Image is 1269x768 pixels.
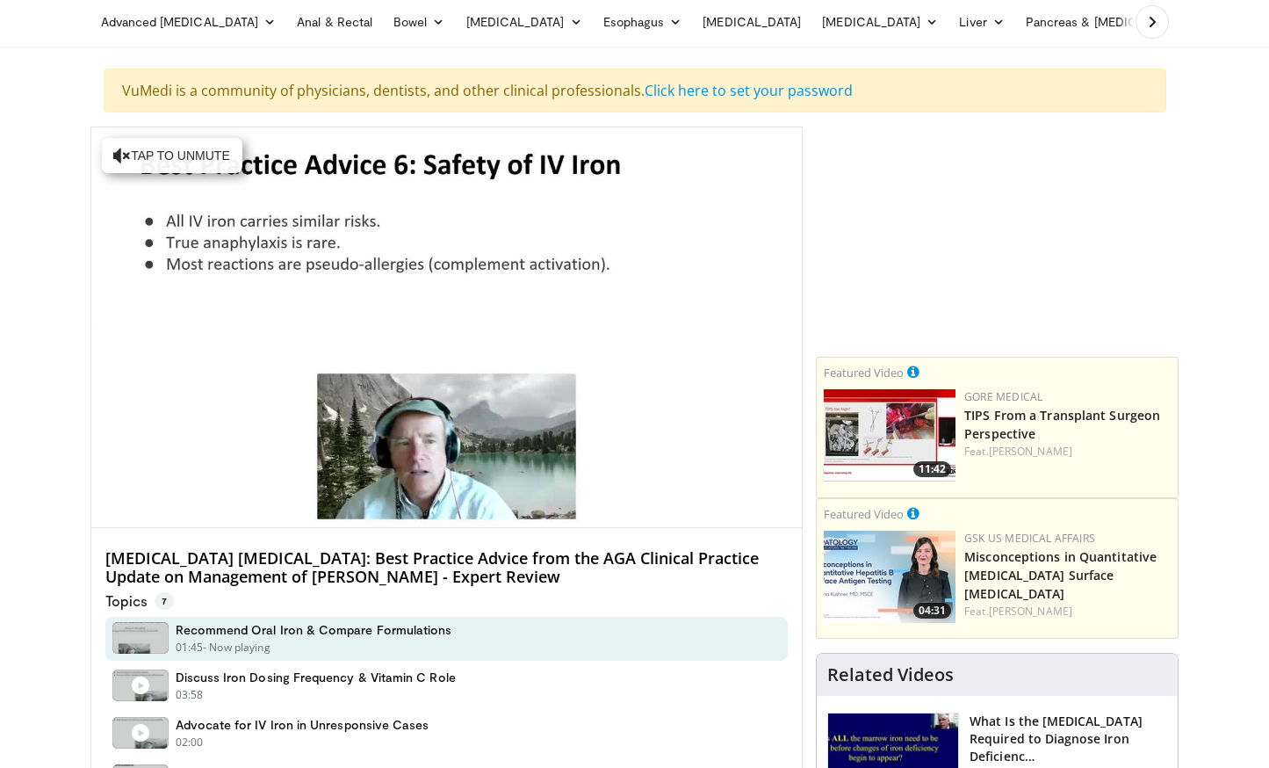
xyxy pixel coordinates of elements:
[824,365,904,380] small: Featured Video
[176,687,204,703] p: 03:58
[964,407,1160,442] a: TIPS From a Transplant Surgeon Perspective
[645,81,853,100] a: Click here to set your password
[824,389,955,482] img: 4003d3dc-4d84-4588-a4af-bb6b84f49ae6.150x105_q85_crop-smart_upscale.jpg
[104,69,1166,112] div: VuMedi is a community of physicians, dentists, and other clinical professionals.
[286,4,383,40] a: Anal & Rectal
[203,640,270,656] p: - Now playing
[824,506,904,522] small: Featured Video
[91,127,803,528] video-js: Video Player
[456,4,593,40] a: [MEDICAL_DATA]
[176,735,204,750] p: 02:00
[383,4,455,40] a: Bowel
[866,127,1129,346] iframe: Advertisement
[913,461,951,477] span: 11:42
[102,138,242,173] button: Tap to unmute
[827,664,954,685] h4: Related Videos
[105,549,789,587] h4: [MEDICAL_DATA] [MEDICAL_DATA]: Best Practice Advice from the AGA Clinical Practice Update on Mana...
[824,389,955,482] a: 11:42
[989,444,1072,459] a: [PERSON_NAME]
[964,548,1157,602] a: Misconceptions in Quantitative [MEDICAL_DATA] Surface [MEDICAL_DATA]
[176,670,456,685] h4: Discuss Iron Dosing Frequency & Vitamin C Role
[692,4,811,40] a: [MEDICAL_DATA]
[989,604,1072,619] a: [PERSON_NAME]
[105,592,174,610] p: Topics
[176,640,204,656] p: 01:45
[811,4,948,40] a: [MEDICAL_DATA]
[948,4,1014,40] a: Liver
[964,444,1171,460] div: Feat.
[824,531,955,623] a: 04:31
[964,604,1171,619] div: Feat.
[176,622,452,638] h4: Recommend Oral Iron & Compare Formulations
[90,4,287,40] a: Advanced [MEDICAL_DATA]
[964,531,1095,546] a: GSK US Medical Affairs
[1015,4,1221,40] a: Pancreas & [MEDICAL_DATA]
[913,603,951,619] span: 04:31
[964,389,1042,404] a: Gore Medical
[824,531,955,623] img: ea8305e5-ef6b-4575-a231-c141b8650e1f.jpg.150x105_q85_crop-smart_upscale.jpg
[970,713,1167,765] h3: What Is the [MEDICAL_DATA] Required to Diagnose Iron Deficienc…
[155,592,174,610] span: 7
[593,4,693,40] a: Esophagus
[176,717,429,733] h4: Advocate for IV Iron in Unresponsive Cases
